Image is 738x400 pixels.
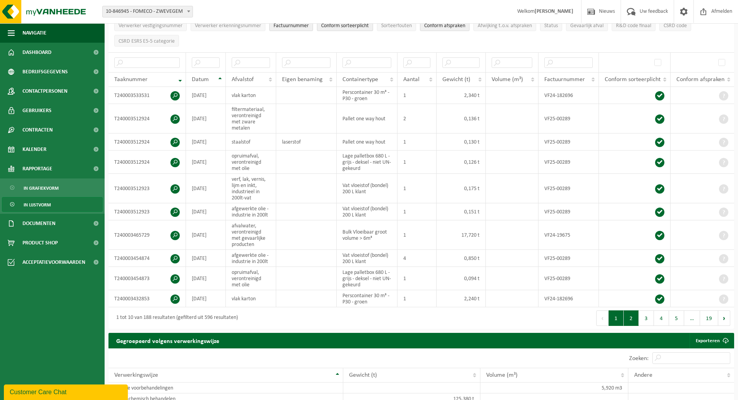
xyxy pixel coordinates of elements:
[232,76,254,83] span: Afvalstof
[437,174,486,203] td: 0,175 t
[538,220,599,250] td: VF24-19675
[186,174,226,203] td: [DATE]
[226,133,277,151] td: staalstof
[114,35,179,47] button: CSRD ESRS E5-5 categorieCSRD ESRS E5-5 categorie: Activate to sort
[186,104,226,133] td: [DATE]
[437,133,486,151] td: 0,130 t
[22,140,46,159] span: Kalender
[22,101,52,120] span: Gebruikers
[337,203,397,220] td: Vat vloeistof (bondel) 200 L klant
[337,133,397,151] td: Pallet one way hout
[108,290,186,307] td: T240003432853
[538,267,599,290] td: VF25-00289
[605,76,661,83] span: Conform sorteerplicht
[596,310,609,326] button: Previous
[629,355,649,362] label: Zoeken:
[119,38,175,44] span: CSRD ESRS E5-5 categorie
[397,87,437,104] td: 1
[317,19,373,31] button: Conform sorteerplicht : Activate to sort
[119,23,182,29] span: Verwerker vestigingsnummer
[538,151,599,174] td: VF25-00289
[639,310,654,326] button: 3
[473,19,536,31] button: Afwijking t.o.v. afsprakenAfwijking t.o.v. afspraken: Activate to sort
[538,250,599,267] td: VF25-00289
[269,19,313,31] button: FactuurnummerFactuurnummer: Activate to sort
[609,310,624,326] button: 1
[437,104,486,133] td: 0,136 t
[186,250,226,267] td: [DATE]
[226,104,277,133] td: filtermateriaal, verontreinigd met zware metalen
[420,19,470,31] button: Conform afspraken : Activate to sort
[337,104,397,133] td: Pallet one way hout
[397,104,437,133] td: 2
[274,23,309,29] span: Factuurnummer
[108,250,186,267] td: T240003454874
[486,372,518,378] span: Volume (m³)
[22,81,67,101] span: Contactpersonen
[397,290,437,307] td: 1
[664,23,687,29] span: CSRD code
[659,19,691,31] button: CSRD codeCSRD code: Activate to sort
[337,174,397,203] td: Vat vloeistof (bondel) 200 L klant
[538,133,599,151] td: VF25-00289
[397,151,437,174] td: 1
[669,310,684,326] button: 5
[24,181,58,196] span: In grafiekvorm
[108,220,186,250] td: T240003465729
[226,151,277,174] td: opruimafval, verontreinigd met olie
[397,174,437,203] td: 1
[108,151,186,174] td: T240003512924
[337,87,397,104] td: Perscontainer 30 m³ - P30 - groen
[337,267,397,290] td: Lage palletbox 680 L - grijs - deksel - niet UN-gekeurd
[108,174,186,203] td: T240003512923
[22,233,58,253] span: Product Shop
[2,180,103,195] a: In grafiekvorm
[570,23,604,29] span: Gevaarlijk afval
[437,151,486,174] td: 0,126 t
[276,133,337,151] td: laserstof
[684,310,700,326] span: …
[108,104,186,133] td: T240003512924
[538,290,599,307] td: VF24-182696
[540,19,562,31] button: StatusStatus: Activate to sort
[538,174,599,203] td: VF25-00289
[437,290,486,307] td: 2,240 t
[337,220,397,250] td: Bulk Vloeibaar groot volume > 6m³
[114,76,148,83] span: Taaknummer
[114,19,187,31] button: Verwerker vestigingsnummerVerwerker vestigingsnummer: Activate to sort
[22,62,68,81] span: Bedrijfsgegevens
[397,250,437,267] td: 4
[337,290,397,307] td: Perscontainer 30 m³ - P30 - groen
[624,310,639,326] button: 2
[612,19,655,31] button: R&D code finaalR&amp;D code finaal: Activate to sort
[226,87,277,104] td: vlak karton
[195,23,261,29] span: Verwerker erkenningsnummer
[186,151,226,174] td: [DATE]
[226,220,277,250] td: afvalwater, verontreinigd met gevaarlijke producten
[676,76,724,83] span: Conform afspraken
[544,23,558,29] span: Status
[654,310,669,326] button: 4
[634,372,652,378] span: Andere
[437,220,486,250] td: 17,720 t
[437,203,486,220] td: 0,151 t
[437,267,486,290] td: 0,094 t
[186,203,226,220] td: [DATE]
[24,197,51,212] span: In lijstvorm
[186,87,226,104] td: [DATE]
[535,9,573,14] strong: [PERSON_NAME]
[544,76,585,83] span: Factuurnummer
[108,203,186,220] td: T240003512923
[337,151,397,174] td: Lage palletbox 680 L - grijs - deksel - niet UN-gekeurd
[437,250,486,267] td: 0,850 t
[226,267,277,290] td: opruimafval, verontreinigd met olie
[478,23,532,29] span: Afwijking t.o.v. afspraken
[186,290,226,307] td: [DATE]
[226,250,277,267] td: afgewerkte olie - industrie in 200lt
[381,23,412,29] span: Sorteerfouten
[2,197,103,212] a: In lijstvorm
[349,372,377,378] span: Gewicht (t)
[718,310,730,326] button: Next
[112,311,238,325] div: 1 tot 10 van 188 resultaten (gefilterd uit 596 resultaten)
[377,19,416,31] button: SorteerfoutenSorteerfouten: Activate to sort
